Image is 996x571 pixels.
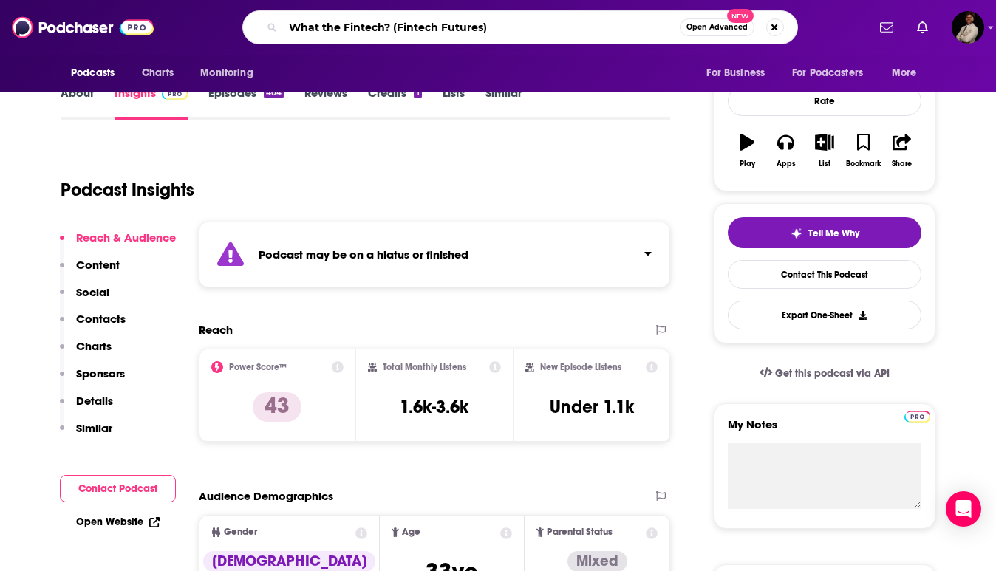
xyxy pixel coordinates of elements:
a: Pro website [904,408,930,423]
h2: Total Monthly Listens [383,362,466,372]
button: Sponsors [60,366,125,394]
button: Show profile menu [952,11,984,44]
button: Reach & Audience [60,230,176,258]
a: Reviews [304,86,347,120]
label: My Notes [728,417,921,443]
div: Bookmark [846,160,881,168]
a: Open Website [76,516,160,528]
span: More [892,63,917,83]
span: Podcasts [71,63,115,83]
span: Parental Status [547,527,613,537]
button: open menu [61,59,134,87]
button: open menu [782,59,884,87]
button: open menu [190,59,272,87]
a: Show notifications dropdown [911,15,934,40]
input: Search podcasts, credits, & more... [283,16,680,39]
button: List [805,124,844,177]
button: Content [60,258,120,285]
button: tell me why sparkleTell Me Why [728,217,921,248]
a: Lists [443,86,465,120]
img: Podchaser Pro [904,411,930,423]
button: Details [60,394,113,421]
h2: Power Score™ [229,362,287,372]
a: Get this podcast via API [748,355,901,392]
div: Share [892,160,912,168]
p: Contacts [76,312,126,326]
button: open menu [881,59,935,87]
a: Credits1 [368,86,421,120]
button: open menu [696,59,783,87]
p: Similar [76,421,112,435]
div: Apps [777,160,796,168]
a: About [61,86,94,120]
h2: Reach [199,323,233,337]
div: Play [740,160,755,168]
h1: Podcast Insights [61,179,194,201]
button: Social [60,285,109,312]
div: Rate [728,86,921,116]
img: Podchaser - Follow, Share and Rate Podcasts [12,13,154,41]
button: Charts [60,339,112,366]
p: Sponsors [76,366,125,380]
button: Open AdvancedNew [680,18,754,36]
button: Bookmark [844,124,882,177]
span: Age [402,527,420,537]
p: Content [76,258,120,272]
section: Click to expand status details [199,222,670,287]
div: 1 [414,88,421,98]
p: 43 [253,392,301,422]
span: Logged in as Jeremiah_lineberger11 [952,11,984,44]
button: Similar [60,421,112,448]
h3: Under 1.1k [550,396,634,418]
span: For Podcasters [792,63,863,83]
span: Open Advanced [686,24,748,31]
a: Similar [485,86,522,120]
h2: Audience Demographics [199,489,333,503]
div: Open Intercom Messenger [946,491,981,527]
div: Search podcasts, credits, & more... [242,10,798,44]
button: Export One-Sheet [728,301,921,329]
a: Charts [132,59,183,87]
img: tell me why sparkle [791,228,802,239]
button: Contact Podcast [60,475,176,502]
h3: 1.6k-3.6k [400,396,468,418]
p: Social [76,285,109,299]
p: Reach & Audience [76,230,176,245]
button: Play [728,124,766,177]
div: List [819,160,830,168]
span: Gender [224,527,257,537]
span: Get this podcast via API [775,367,890,380]
a: Show notifications dropdown [874,15,899,40]
button: Apps [766,124,805,177]
div: 404 [264,88,284,98]
a: Episodes404 [208,86,284,120]
a: Contact This Podcast [728,260,921,289]
p: Charts [76,339,112,353]
img: Podchaser Pro [162,88,188,100]
a: InsightsPodchaser Pro [115,86,188,120]
button: Contacts [60,312,126,339]
span: Charts [142,63,174,83]
span: New [727,9,754,23]
strong: Podcast may be on a hiatus or finished [259,247,468,261]
span: Monitoring [200,63,253,83]
img: User Profile [952,11,984,44]
span: Tell Me Why [808,228,859,239]
p: Details [76,394,113,408]
button: Share [883,124,921,177]
h2: New Episode Listens [540,362,621,372]
span: For Business [706,63,765,83]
